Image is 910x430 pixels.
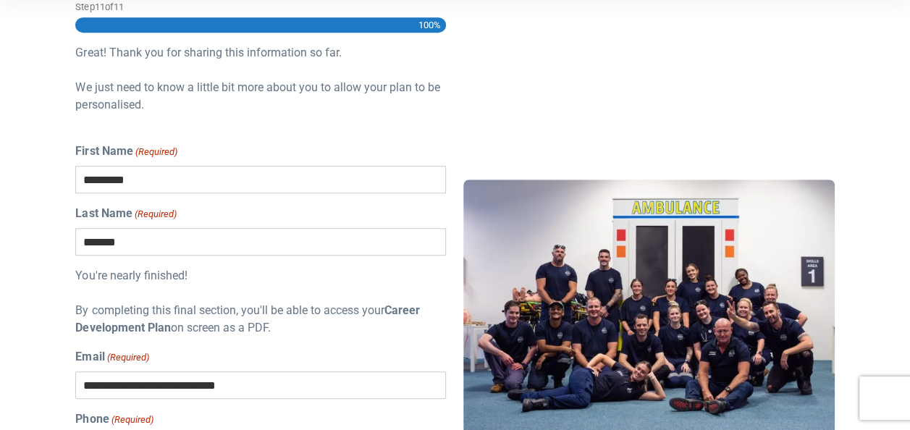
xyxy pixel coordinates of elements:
span: (Required) [106,350,149,365]
div: Great! Thank you for sharing this information so far. We just need to know a little bit more abou... [75,44,446,131]
span: 11 [94,1,104,12]
span: (Required) [133,207,177,222]
div: You're nearly finished! By completing this final section, you'll be able to access your on screen... [75,267,446,337]
span: (Required) [110,413,153,427]
span: (Required) [134,145,177,159]
span: 11 [113,1,123,12]
span: 100% [418,17,440,33]
label: Last Name [75,205,176,222]
label: Phone [75,410,153,428]
label: Email [75,348,148,366]
label: First Name [75,143,177,160]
